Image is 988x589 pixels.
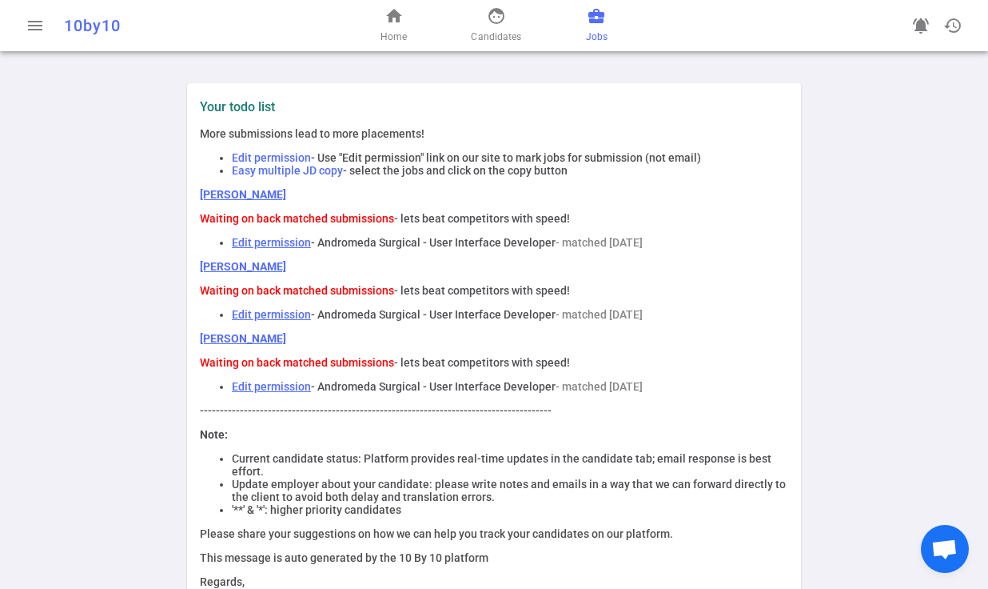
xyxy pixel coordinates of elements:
[232,503,788,516] li: '**' & '*': higher priority candidates
[232,478,788,503] li: Update employer about your candidate: please write notes and emails in a way that we can forward ...
[343,164,568,177] span: - select the jobs and click on the copy button
[232,151,311,164] span: Edit permission
[905,10,937,42] a: Go to see announcements
[556,308,643,321] span: - matched [DATE]
[200,527,788,540] p: Please share your suggestions on how we can help you track your candidates on our platform.
[200,127,424,140] span: More submissions lead to more placements!
[471,6,521,45] a: Candidates
[200,188,286,201] a: [PERSON_NAME]
[911,16,930,35] span: notifications_active
[394,284,570,297] span: - lets beat competitors with speed!
[311,151,701,164] span: - Use "Edit permission" link on our site to mark jobs for submission (not email)
[200,356,394,369] span: Waiting on back matched submissions
[232,236,311,249] a: Edit permission
[232,380,311,393] a: Edit permission
[200,99,788,114] label: Your todo list
[200,212,394,225] span: Waiting on back matched submissions
[487,6,506,26] span: face
[232,164,343,177] span: Easy multiple JD copy
[232,452,788,478] li: Current candidate status: Platform provides real-time updates in the candidate tab; email respons...
[586,29,608,45] span: Jobs
[943,16,962,35] span: history
[200,428,228,441] strong: Note:
[394,356,570,369] span: - lets beat competitors with speed!
[556,236,643,249] span: - matched [DATE]
[200,260,286,273] a: [PERSON_NAME]
[586,6,608,45] a: Jobs
[232,308,311,321] a: Edit permission
[394,212,570,225] span: - lets beat competitors with speed!
[311,380,556,393] span: - Andromeda Surgical - User Interface Developer
[384,6,404,26] span: home
[200,332,286,345] a: [PERSON_NAME]
[311,236,556,249] span: - Andromeda Surgical - User Interface Developer
[26,16,45,35] span: menu
[380,29,407,45] span: Home
[200,404,788,417] p: ----------------------------------------------------------------------------------------
[937,10,969,42] button: Open history
[19,10,51,42] button: Open menu
[471,29,521,45] span: Candidates
[64,16,323,35] div: 10by10
[200,551,788,564] p: This message is auto generated by the 10 By 10 platform
[380,6,407,45] a: Home
[921,525,969,573] div: Open chat
[587,6,606,26] span: business_center
[200,284,394,297] span: Waiting on back matched submissions
[556,380,643,393] span: - matched [DATE]
[311,308,556,321] span: - Andromeda Surgical - User Interface Developer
